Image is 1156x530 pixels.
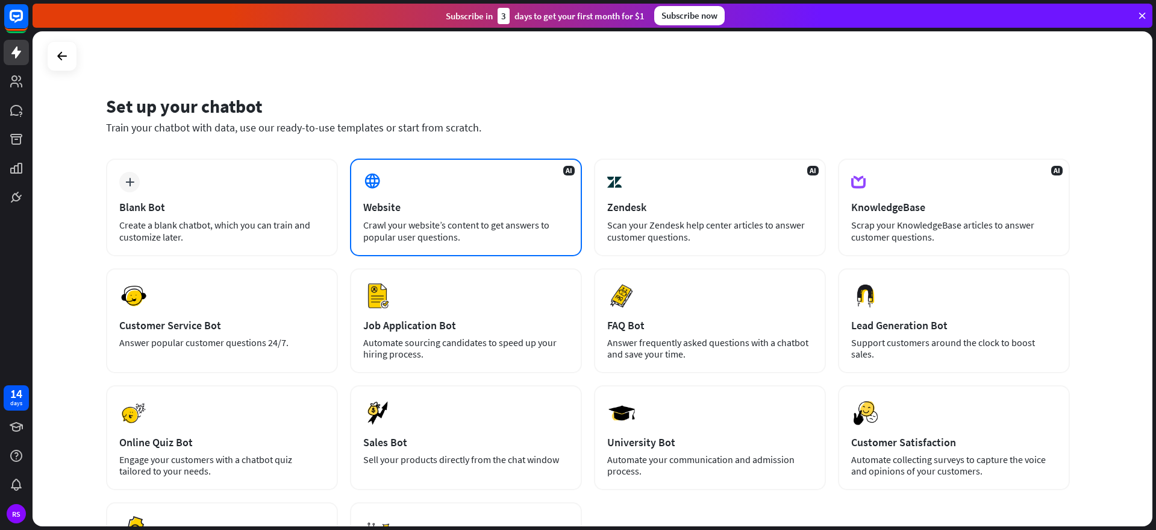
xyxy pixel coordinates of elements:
[498,8,510,24] div: 3
[851,200,1057,214] div: KnowledgeBase
[607,435,813,449] div: University Bot
[10,5,46,41] button: Open LiveChat chat widget
[119,337,325,349] div: Answer popular customer questions 24/7.
[119,219,325,243] div: Create a blank chatbot, which you can train and customize later.
[125,178,134,186] i: plus
[106,95,1070,118] div: Set up your chatbot
[1051,166,1063,175] span: AI
[106,121,1070,134] div: Train your chatbot with data, use our ready-to-use templates or start from scratch.
[851,435,1057,449] div: Customer Satisfaction
[654,6,725,25] div: Subscribe now
[119,318,325,332] div: Customer Service Bot
[607,454,813,477] div: Automate your communication and admission process.
[851,454,1057,477] div: Automate collecting surveys to capture the voice and opinions of your customers.
[10,388,22,399] div: 14
[607,200,813,214] div: Zendesk
[363,318,569,332] div: Job Application Bot
[446,8,645,24] div: Subscribe in days to get your first month for $1
[607,318,813,332] div: FAQ Bot
[807,166,819,175] span: AI
[119,454,325,477] div: Engage your customers with a chatbot quiz tailored to your needs.
[363,454,569,465] div: Sell your products directly from the chat window
[563,166,575,175] span: AI
[119,200,325,214] div: Blank Bot
[7,504,26,523] div: RS
[363,435,569,449] div: Sales Bot
[119,435,325,449] div: Online Quiz Bot
[4,385,29,411] a: 14 days
[363,219,569,243] div: Crawl your website’s content to get answers to popular user questions.
[851,318,1057,332] div: Lead Generation Bot
[10,399,22,408] div: days
[363,337,569,360] div: Automate sourcing candidates to speed up your hiring process.
[851,337,1057,360] div: Support customers around the clock to boost sales.
[607,219,813,243] div: Scan your Zendesk help center articles to answer customer questions.
[363,200,569,214] div: Website
[851,219,1057,243] div: Scrap your KnowledgeBase articles to answer customer questions.
[607,337,813,360] div: Answer frequently asked questions with a chatbot and save your time.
